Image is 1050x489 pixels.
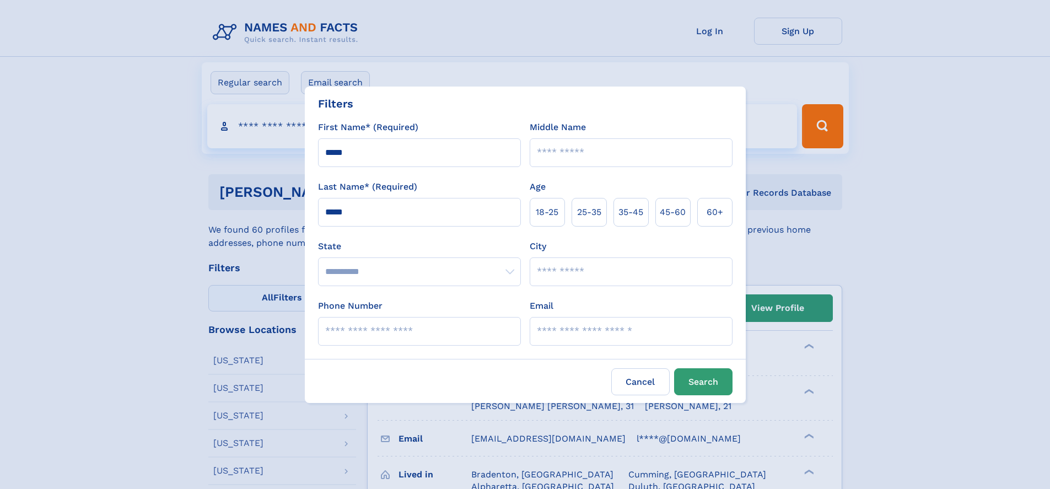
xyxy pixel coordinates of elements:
[577,206,601,219] span: 25‑35
[530,180,546,194] label: Age
[530,299,553,313] label: Email
[536,206,558,219] span: 18‑25
[674,368,733,395] button: Search
[530,121,586,134] label: Middle Name
[318,240,521,253] label: State
[318,95,353,112] div: Filters
[318,180,417,194] label: Last Name* (Required)
[318,121,418,134] label: First Name* (Required)
[707,206,723,219] span: 60+
[618,206,643,219] span: 35‑45
[611,368,670,395] label: Cancel
[660,206,686,219] span: 45‑60
[318,299,383,313] label: Phone Number
[530,240,546,253] label: City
